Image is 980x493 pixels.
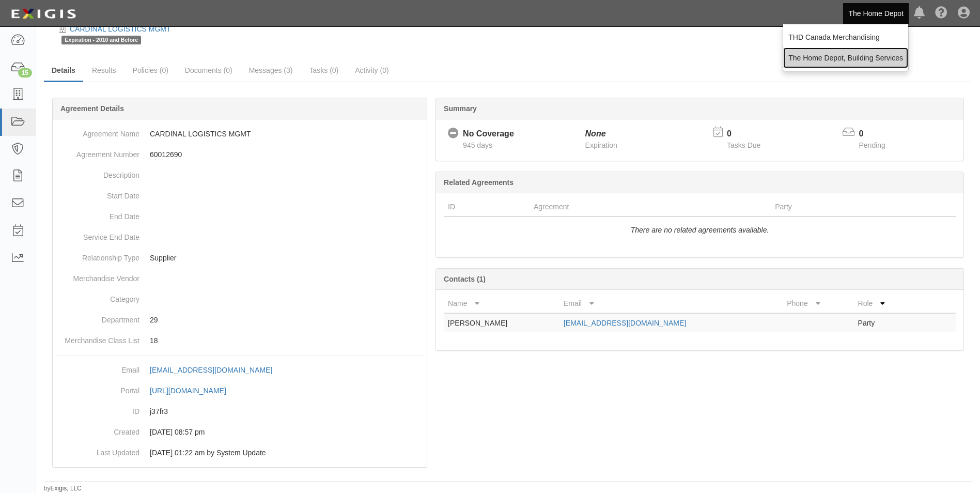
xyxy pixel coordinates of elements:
dt: Description [57,165,139,180]
a: CARDINAL LOGISTICS MGMT [70,25,171,33]
b: Summary [444,104,477,113]
dt: Email [57,360,139,375]
p: 29 [150,315,423,325]
b: Contacts (1) [444,275,486,283]
dt: Agreement Number [57,144,139,160]
i: There are no related agreements available. [631,226,769,234]
i: No Coverage [448,128,459,139]
dt: Start Date [57,186,139,201]
dd: Supplier [57,248,423,268]
th: ID [444,197,530,217]
dt: Category [57,289,139,304]
dd: [DATE] 01:22 am by System Update [57,442,423,463]
dt: Service End Date [57,227,139,242]
small: by [44,484,82,493]
a: The Home Depot [843,3,909,24]
dt: Merchandise Vendor [57,268,139,284]
p: 0 [859,128,898,140]
dd: CARDINAL LOGISTICS MGMT [57,124,423,144]
a: [URL][DOMAIN_NAME] [150,387,238,395]
a: Results [84,60,124,81]
dt: ID [57,401,139,417]
dt: Relationship Type [57,248,139,263]
a: Details [44,60,83,82]
dt: End Date [57,206,139,222]
a: Exigis, LLC [51,485,82,492]
span: Tasks Due [727,141,760,149]
i: Help Center - Complianz [935,7,947,20]
dd: j37fr3 [57,401,423,422]
div: 15 [18,68,32,78]
i: None [585,129,606,138]
p: 18 [150,335,423,346]
span: Expiration [585,141,617,149]
dt: Portal [57,380,139,396]
a: Documents (0) [177,60,240,81]
a: [EMAIL_ADDRESS][DOMAIN_NAME] [150,366,284,374]
dd: 60012690 [57,144,423,165]
dt: Department [57,310,139,325]
b: Related Agreements [444,178,514,187]
th: Email [559,294,783,313]
dd: [DATE] 08:57 pm [57,422,423,442]
dt: Last Updated [57,442,139,458]
dt: Created [57,422,139,437]
span: Pending [859,141,885,149]
a: [EMAIL_ADDRESS][DOMAIN_NAME] [564,319,686,327]
td: Party [854,313,914,332]
span: Since 02/09/2023 [463,141,492,149]
div: [EMAIL_ADDRESS][DOMAIN_NAME] [150,365,272,375]
th: Name [444,294,559,313]
th: Role [854,294,914,313]
th: Agreement [530,197,771,217]
div: No Coverage [463,128,514,140]
span: Expiration - 2010 and Before [61,36,141,44]
a: THD Canada Merchandising [783,27,908,48]
dt: Merchandise Class List [57,330,139,346]
a: Tasks (0) [301,60,346,81]
td: [PERSON_NAME] [444,313,559,332]
a: Activity (0) [347,60,396,81]
th: Phone [783,294,853,313]
b: Agreement Details [60,104,124,113]
dt: Agreement Name [57,124,139,139]
p: 0 [727,128,773,140]
a: Policies (0) [125,60,176,81]
th: Party [771,197,910,217]
img: logo-5460c22ac91f19d4615b14bd174203de0afe785f0fc80cf4dbbc73dc1793850b.png [8,5,79,23]
a: The Home Depot, Building Services [783,48,908,68]
a: Messages (3) [241,60,301,81]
